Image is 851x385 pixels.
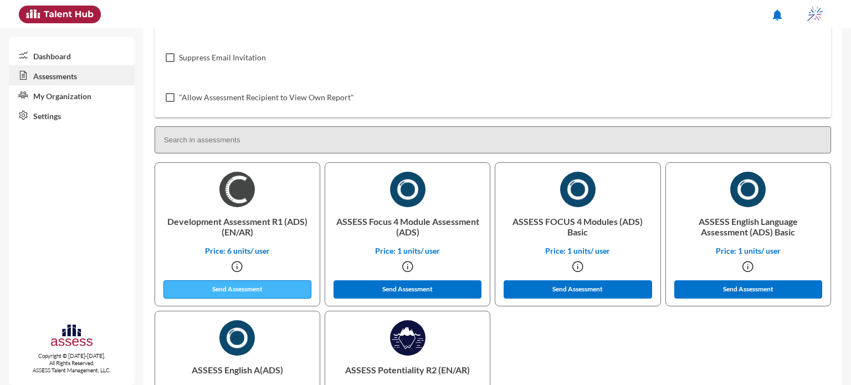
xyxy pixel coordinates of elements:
[179,51,266,64] span: Suppress Email Invitation
[504,280,652,299] button: Send Assessment
[334,356,481,384] p: ASSESS Potentiality R2 (EN/AR)
[164,246,311,255] p: Price: 6 units/ user
[163,280,312,299] button: Send Assessment
[155,126,831,153] input: Search in assessments
[771,8,784,22] mat-icon: notifications
[675,207,822,246] p: ASSESS English Language Assessment (ADS) Basic
[9,65,135,85] a: Assessments
[164,207,311,246] p: Development Assessment R1 (ADS) (EN/AR)
[334,280,482,299] button: Send Assessment
[179,91,354,104] span: "Allow Assessment Recipient to View Own Report"
[674,280,823,299] button: Send Assessment
[334,246,481,255] p: Price: 1 units/ user
[9,352,135,374] p: Copyright © [DATE]-[DATE]. All Rights Reserved. ASSESS Talent Management, LLC.
[50,323,94,350] img: assesscompany-logo.png
[334,207,481,246] p: ASSESS Focus 4 Module Assessment (ADS)
[504,207,651,246] p: ASSESS FOCUS 4 Modules (ADS) Basic
[9,85,135,105] a: My Organization
[164,356,311,384] p: ASSESS English A(ADS)
[9,45,135,65] a: Dashboard
[504,246,651,255] p: Price: 1 units/ user
[675,246,822,255] p: Price: 1 units/ user
[9,105,135,125] a: Settings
